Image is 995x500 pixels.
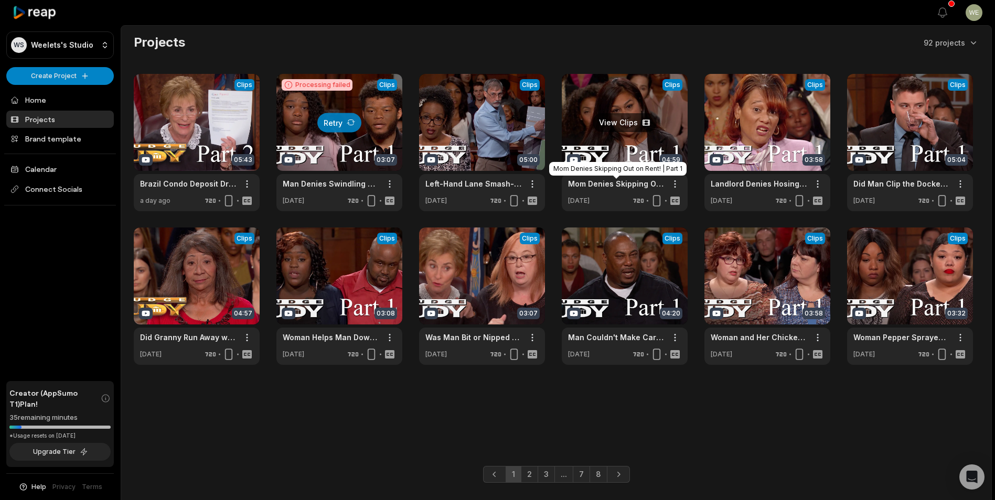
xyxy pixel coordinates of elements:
a: Woman and Her Chickens Flew the Coop! | Part 1 [711,332,807,343]
a: Home [6,91,114,108]
div: Mom Denies Skipping Out on Rent! | Part 1 [549,162,687,176]
a: Woman Helps Man Down on His Luck! | Part 1 [283,332,379,343]
a: Next page [607,466,630,483]
a: Mom Denies Skipping Out on Rent! | Part 1 [568,178,665,189]
span: Help [31,482,46,492]
a: Page 7 [573,466,590,483]
button: 92 projects [924,37,979,48]
a: Brand template [6,130,114,147]
button: Retry [317,113,361,132]
a: Projects [6,111,114,128]
a: Left-Hand Lane Smash-Up! [425,178,522,189]
a: Brazil Condo Deposit Drama | Part 2 [140,178,237,189]
a: Previous page [483,466,506,483]
span: Connect Socials [6,180,114,199]
button: Create Project [6,67,114,85]
button: Help [18,482,46,492]
a: Privacy [52,482,76,492]
button: Upgrade Tier [9,443,111,461]
span: Creator (AppSumo T1) Plan! [9,387,101,409]
a: Calendar [6,160,114,178]
a: Page 1 is your current page [506,466,521,483]
p: Weelets's Studio [31,40,93,50]
a: Terms [82,482,102,492]
a: Woman Pepper Sprayed By Man’s Mistress! | Part 1 [853,332,950,343]
a: Man Couldn't Make Car Payments in Jail! | Part 1 [568,332,665,343]
div: Man Denies Swindling Sister | Part 1 [283,178,379,189]
div: 35 remaining minutes [9,412,111,423]
div: *Usage resets on [DATE] [9,432,111,440]
a: Landlord Denies Hosing Woman's Furniture | Part 1 [711,178,807,189]
a: Did Man Clip the Docked Pontoon Boat? | Part 1 [853,178,950,189]
div: Open Intercom Messenger [959,464,985,490]
a: Did Granny Run Away with the Money? [140,332,237,343]
a: Page 2 [521,466,538,483]
ul: Pagination [483,466,630,483]
a: Page 8 [590,466,607,483]
a: Jump forward [554,466,573,483]
a: Page 3 [538,466,555,483]
h2: Projects [134,34,185,51]
a: Was Man Bit or Nipped by Woman's Australian Terrier? [425,332,522,343]
div: WS [11,37,27,53]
